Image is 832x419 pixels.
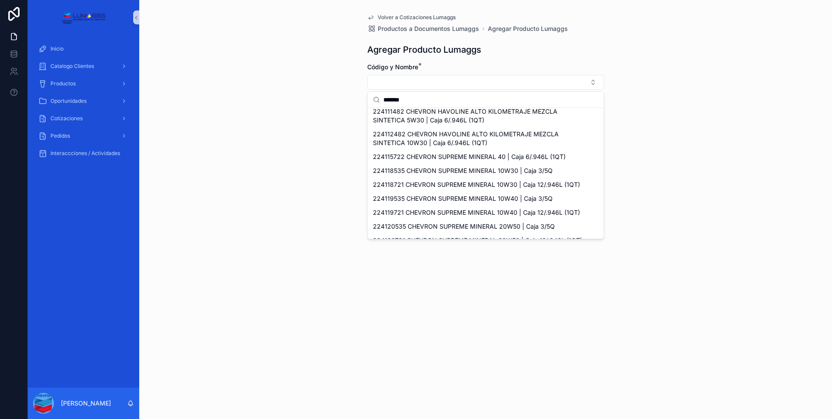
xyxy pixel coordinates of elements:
[373,236,582,245] span: 224120721 CHEVRON SUPREME MINERAL 20W50 | Caja 12/.946L (1QT)
[367,63,418,71] span: Código y Nombre
[378,24,479,33] span: Productos a Documentos Lumaggs
[50,80,76,87] span: Productos
[367,44,481,56] h1: Agregar Producto Lumaggs
[367,75,604,90] button: Seleccionar botón
[28,35,139,172] div: Contenido desplazable
[33,128,134,144] a: Pedidos
[50,45,64,52] span: Inicio
[373,194,553,203] span: 224119535 CHEVRON SUPREME MINERAL 10W40 | Caja 3/5Q
[367,24,479,33] a: Productos a Documentos Lumaggs
[33,58,134,74] a: Catalogo Clientes
[50,63,94,70] span: Catalogo Clientes
[373,166,553,175] span: 224118535 CHEVRON SUPREME MINERAL 10W30 | Caja 3/5Q
[61,10,105,24] img: App logo
[33,93,134,109] a: Oportunidades
[373,130,588,147] span: 224112482 CHEVRON HAVOLINE ALTO KILOMETRAJE MEZCLA SINTETICA 10W30 | Caja 6/.946L (1QT)
[50,115,83,122] span: Cotizaciones
[33,76,134,91] a: Productos
[33,145,134,161] a: Interaccciones / Actividades
[373,107,588,125] span: 224111482 CHEVRON HAVOLINE ALTO KILOMETRAJE MEZCLA SINTETICA 5W30 | Caja 6/.946L (1QT)
[33,111,134,126] a: Cotizaciones
[33,41,134,57] a: Inicio
[61,399,111,408] p: [PERSON_NAME]
[50,132,70,139] span: Pedidos
[50,150,120,157] span: Interaccciones / Actividades
[373,208,580,217] span: 224119721 CHEVRON SUPREME MINERAL 10W40 | Caja 12/.946L (1QT)
[373,180,580,189] span: 224118721 CHEVRON SUPREME MINERAL 10W30 | Caja 12/.946L (1QT)
[367,14,456,21] a: Volver a Cotizaciones Lumaggs
[378,14,456,21] span: Volver a Cotizaciones Lumaggs
[373,152,566,161] span: 224115722 CHEVRON SUPREME MINERAL 40 | Caja 6/.946L (1QT)
[373,222,555,231] span: 224120535 CHEVRON SUPREME MINERAL 20W50 | Caja 3/5Q
[50,98,87,105] span: Oportunidades
[488,24,568,33] a: Agregar Producto Lumaggs
[368,108,604,239] div: Sugerencias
